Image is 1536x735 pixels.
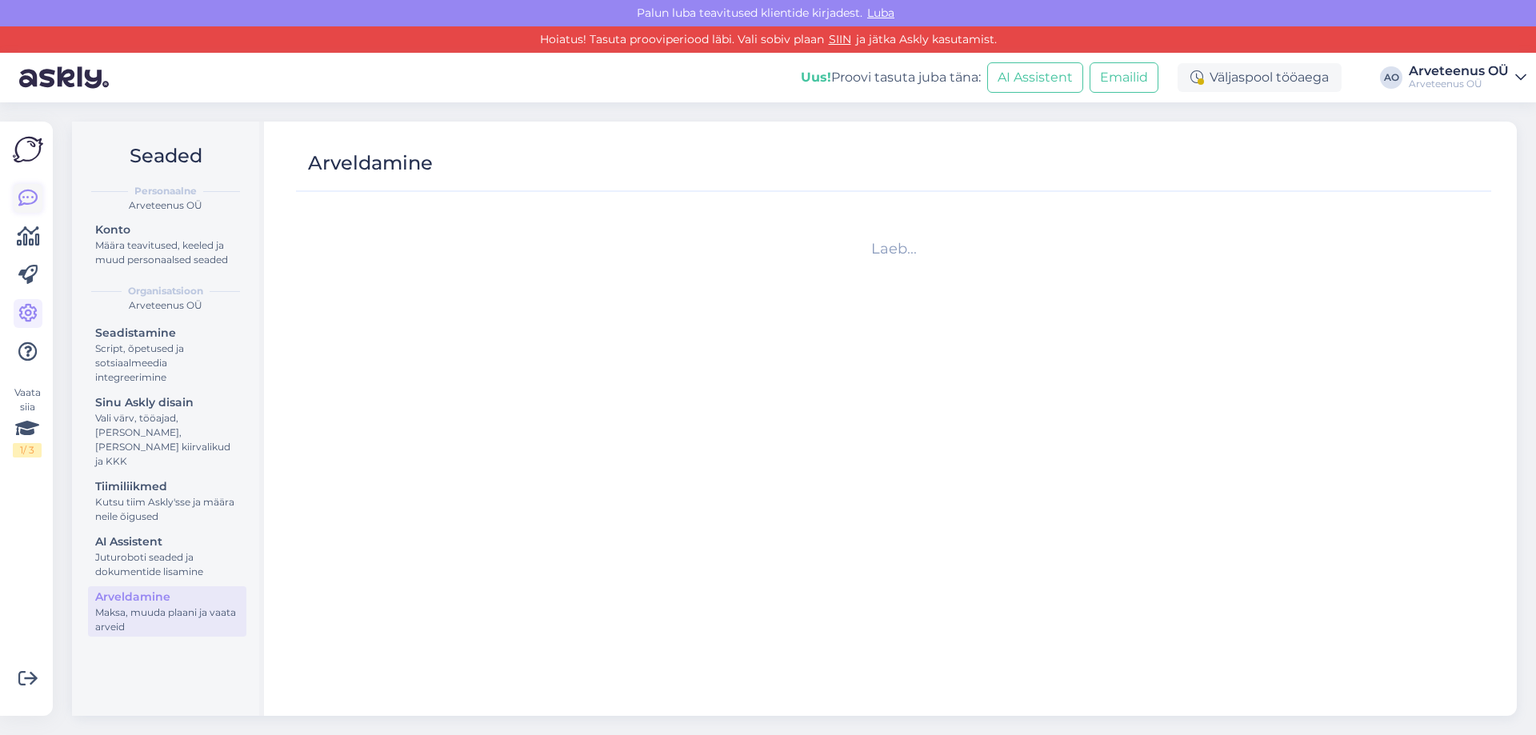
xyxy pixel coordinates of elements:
[13,134,43,165] img: Askly Logo
[95,222,239,238] div: Konto
[95,342,239,385] div: Script, õpetused ja sotsiaalmeedia integreerimine
[801,68,981,87] div: Proovi tasuta juba täna:
[987,62,1083,93] button: AI Assistent
[308,148,433,178] div: Arveldamine
[95,238,239,267] div: Määra teavitused, keeled ja muud personaalsed seaded
[13,385,42,457] div: Vaata siia
[1380,66,1402,89] div: AO
[88,322,246,387] a: SeadistamineScript, õpetused ja sotsiaalmeedia integreerimine
[1409,78,1509,90] div: Arveteenus OÜ
[88,392,246,471] a: Sinu Askly disainVali värv, tööajad, [PERSON_NAME], [PERSON_NAME] kiirvalikud ja KKK
[95,533,239,550] div: AI Assistent
[88,219,246,270] a: KontoMäära teavitused, keeled ja muud personaalsed seaded
[95,325,239,342] div: Seadistamine
[95,550,239,579] div: Juturoboti seaded ja dokumentide lisamine
[95,605,239,634] div: Maksa, muuda plaani ja vaata arveid
[824,32,856,46] a: SIIN
[862,6,899,20] span: Luba
[95,589,239,605] div: Arveldamine
[1409,65,1526,90] a: Arveteenus OÜArveteenus OÜ
[95,495,239,524] div: Kutsu tiim Askly'sse ja määra neile õigused
[85,298,246,313] div: Arveteenus OÜ
[88,531,246,581] a: AI AssistentJuturoboti seaded ja dokumentide lisamine
[95,478,239,495] div: Tiimiliikmed
[88,586,246,637] a: ArveldamineMaksa, muuda plaani ja vaata arveid
[13,443,42,457] div: 1 / 3
[95,394,239,411] div: Sinu Askly disain
[302,238,1485,260] div: Laeb...
[88,476,246,526] a: TiimiliikmedKutsu tiim Askly'sse ja määra neile õigused
[1090,62,1158,93] button: Emailid
[134,184,197,198] b: Personaalne
[85,141,246,171] h2: Seaded
[801,70,831,85] b: Uus!
[1178,63,1342,92] div: Väljaspool tööaega
[85,198,246,213] div: Arveteenus OÜ
[95,411,239,469] div: Vali värv, tööajad, [PERSON_NAME], [PERSON_NAME] kiirvalikud ja KKK
[1409,65,1509,78] div: Arveteenus OÜ
[128,284,203,298] b: Organisatsioon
